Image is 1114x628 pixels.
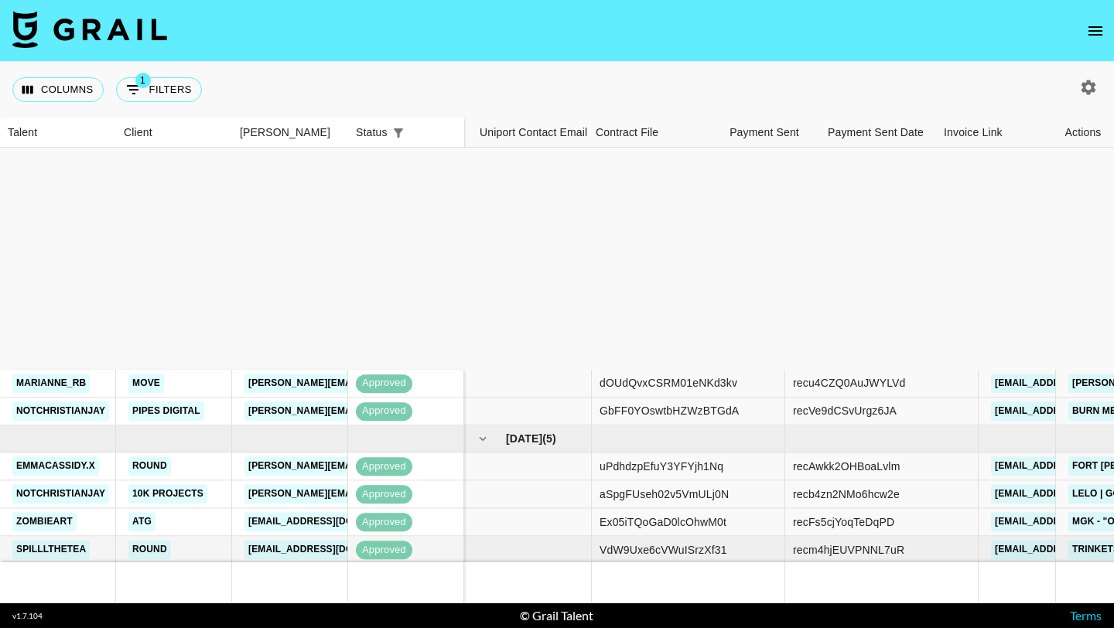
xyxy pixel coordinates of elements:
[388,122,409,144] button: Show filters
[12,374,90,393] a: marianne_rb
[506,431,542,446] span: [DATE]
[704,118,820,148] div: Payment Sent
[472,118,588,148] div: Uniport Contact Email
[1052,118,1114,148] div: Actions
[600,514,726,530] div: Ex05iTQoGaD0lcOhwM0t
[12,611,43,621] div: v 1.7.104
[600,542,727,558] div: VdW9Uxe6cVWuISrzXf31
[793,404,897,419] div: recVe9dCSvUrgz6JA
[480,118,587,148] div: Uniport Contact Email
[356,377,412,391] span: approved
[472,428,494,449] button: hide children
[128,374,164,393] a: MOVE
[244,457,497,476] a: [PERSON_NAME][EMAIL_ADDRESS][DOMAIN_NAME]
[348,118,464,148] div: Status
[356,459,412,474] span: approved
[240,118,330,148] div: [PERSON_NAME]
[936,118,1052,148] div: Invoice Link
[12,77,104,102] button: Select columns
[600,486,729,502] div: aSpgFUseh02v5VmULj0N
[600,376,737,391] div: dOUdQvxCSRM01eNKd3kv
[12,485,109,504] a: notchristianjay
[356,404,412,419] span: approved
[820,118,936,148] div: Payment Sent Date
[244,401,497,421] a: [PERSON_NAME][EMAIL_ADDRESS][DOMAIN_NAME]
[244,374,497,393] a: [PERSON_NAME][EMAIL_ADDRESS][DOMAIN_NAME]
[244,541,418,560] a: [EMAIL_ADDRESS][DOMAIN_NAME]
[542,431,556,446] span: ( 5 )
[793,376,905,391] div: recu4CZQ0AuJWYLVd
[1065,118,1102,148] div: Actions
[8,118,37,148] div: Talent
[12,11,167,48] img: Grail Talent
[12,541,90,560] a: spilllthetea
[730,118,799,148] div: Payment Sent
[588,118,704,148] div: Contract File
[1070,608,1102,623] a: Terms
[128,541,171,560] a: Round
[793,459,900,474] div: recAwkk2OHBoaLvlm
[128,401,204,421] a: Pipes Digital
[596,118,658,148] div: Contract File
[232,118,348,148] div: Booker
[124,118,152,148] div: Client
[388,122,409,144] div: 1 active filter
[12,401,109,421] a: notchristianjay
[356,515,412,530] span: approved
[409,122,431,144] button: Sort
[128,485,207,504] a: 10k Projects
[128,457,171,476] a: Round
[128,513,155,532] a: ATG
[793,514,894,530] div: recFs5cjYoqTeDqPD
[116,77,202,102] button: Show filters
[1080,15,1111,46] button: open drawer
[135,73,151,88] span: 1
[356,118,388,148] div: Status
[12,513,77,532] a: zombieart
[520,608,593,623] div: © Grail Talent
[356,487,412,502] span: approved
[600,404,739,419] div: GbFF0YOswtbHZWzBTGdA
[793,486,900,502] div: recb4zn2NMo6hcw2e
[116,118,232,148] div: Client
[244,485,576,504] a: [PERSON_NAME][EMAIL_ADDRESS][PERSON_NAME][DOMAIN_NAME]
[793,542,904,558] div: recm4hjEUVPNNL7uR
[244,513,418,532] a: [EMAIL_ADDRESS][DOMAIN_NAME]
[828,118,924,148] div: Payment Sent Date
[356,543,412,558] span: approved
[944,118,1003,148] div: Invoice Link
[12,457,99,476] a: emmacassidy.x
[600,459,723,474] div: uPdhdzpEfuY3YFYjh1Nq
